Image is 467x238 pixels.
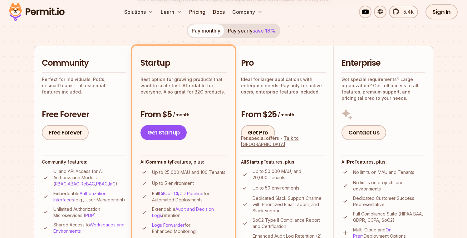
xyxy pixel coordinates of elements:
p: Extendable retention [152,206,227,219]
h2: Pro [241,58,326,69]
h4: Community features: [42,159,126,165]
p: No limits on MAU and Tenants [353,169,414,175]
p: Up to 50,000 MAU, and 20,000 Tenants [253,168,326,181]
p: Perfect for individuals, PoCs, or small teams - all essential features included. [42,76,126,95]
a: ABAC [68,181,79,186]
button: Learn [158,6,184,18]
a: Sign In [425,4,458,19]
span: / month [278,112,294,118]
p: SoC2 Type II Compliance Report and Certification [253,217,326,230]
h2: Enterprise [342,58,425,69]
a: Audit and Decision Logs [152,206,214,218]
a: Pricing [187,6,208,18]
span: / month [173,112,189,118]
a: RBAC [55,181,66,186]
a: Free Forever [42,125,89,140]
p: Full for Automated Deployments [152,190,227,203]
button: Pay yearlysave 18% [224,24,279,37]
p: Embeddable (e.g., User Management) [53,190,126,203]
strong: Pro [347,159,355,165]
a: Get Startup [140,125,187,140]
div: For special offers - [241,135,326,148]
p: Unlimited Authorization Microservices ( ) [53,206,126,219]
p: Shared Access to [53,222,126,234]
p: for Enhanced Monitoring [152,222,227,235]
p: Up to 5 environment [152,180,194,186]
h4: All Features, plus: [241,159,326,165]
p: Best option for growing products that want to scale fast. Affordable for everyone. Also great for... [140,76,227,95]
span: save 18% [253,28,275,34]
a: Get Pro [241,125,275,140]
h3: From $5 [140,109,227,120]
a: GitOps CI/CD Pipeline [159,191,204,196]
a: 5.4k [389,6,418,18]
p: Dedicated Customer Success Representative [353,195,425,208]
a: Logs Forwarder [152,222,184,228]
strong: Community [146,159,172,165]
h3: From $25 [241,109,326,120]
button: Company [230,6,265,18]
a: Authorization Interfaces [53,191,106,202]
h3: Free Forever [42,109,126,120]
strong: Startup [246,159,263,165]
button: Solutions [122,6,156,18]
p: No limits on projects and environments [353,180,425,192]
p: Up to 50 environments [253,185,299,191]
p: Got special requirements? Large organization? Get full access to all features, premium support, a... [342,76,425,101]
a: PDP [85,213,94,218]
span: 5.4k [400,8,414,16]
p: Dedicated Slack Support Channel with Prioritized Email, Zoom, and Slack support [253,195,326,214]
h4: All Features, plus: [140,159,227,165]
a: Contact Us [342,125,386,140]
p: Full Compliance Suite (HIPAA BAA, GDPR, CCPA, SoC2) [353,211,425,223]
p: Ideal for larger applications with enterprise needs. Pay only for active users, enterprise featur... [241,76,326,95]
h2: Community [42,58,126,69]
p: UI and API Access for All Authorization Models ( , , , , ) [53,168,126,187]
img: Permit logo [6,1,67,23]
a: IaC [109,181,116,186]
h4: All Features, plus: [342,159,425,165]
a: ReBAC [81,181,95,186]
a: PBAC [96,181,108,186]
h2: Startup [140,58,227,69]
a: Docs [210,6,227,18]
p: Up to 25,000 MAU and 100 Tenants [152,169,225,175]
